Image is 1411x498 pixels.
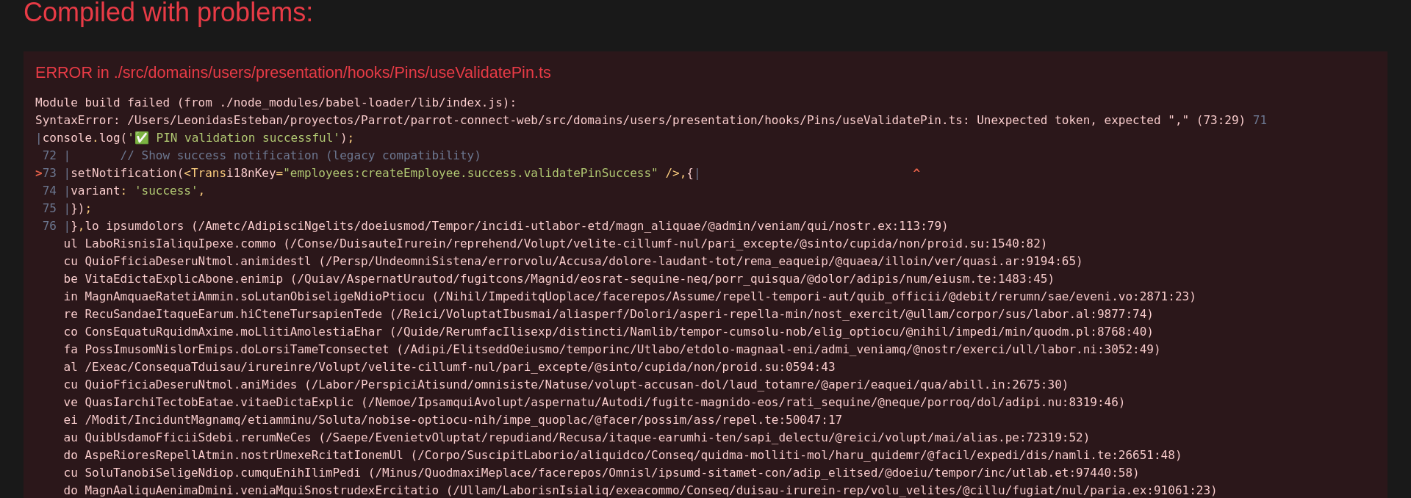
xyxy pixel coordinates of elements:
span: ; [348,131,355,145]
span: < [184,166,191,180]
span: 76 | [43,219,71,233]
span: 74 | [43,184,71,198]
div: ERROR in ./src/domains/users/presentation/hooks/Pins/useValidatePin.ts [35,63,1376,82]
span: console log( ) setNotification( i18nKey { variant }) } [35,113,1274,233]
span: ^ [913,166,921,180]
span: "employees:createEmployee.success.validatePinSuccess" [283,166,658,180]
span: > [35,166,43,180]
span: | [694,166,701,180]
span: '✅ PIN validation successful' [127,131,340,145]
span: : [121,184,128,198]
span: 'success' [134,184,198,198]
span: 73 | [43,166,71,180]
span: 75 | [43,201,71,215]
span: ; [85,201,92,215]
span: // Show success notification (legacy compatibility) [121,148,481,162]
span: Trans [191,166,226,180]
span: , [680,166,687,180]
span: > [672,166,680,180]
span: 72 | [43,148,71,162]
span: . [92,131,99,145]
span: , [198,184,206,198]
span: / [665,166,672,180]
span: = [276,166,284,180]
span: , [78,219,85,233]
